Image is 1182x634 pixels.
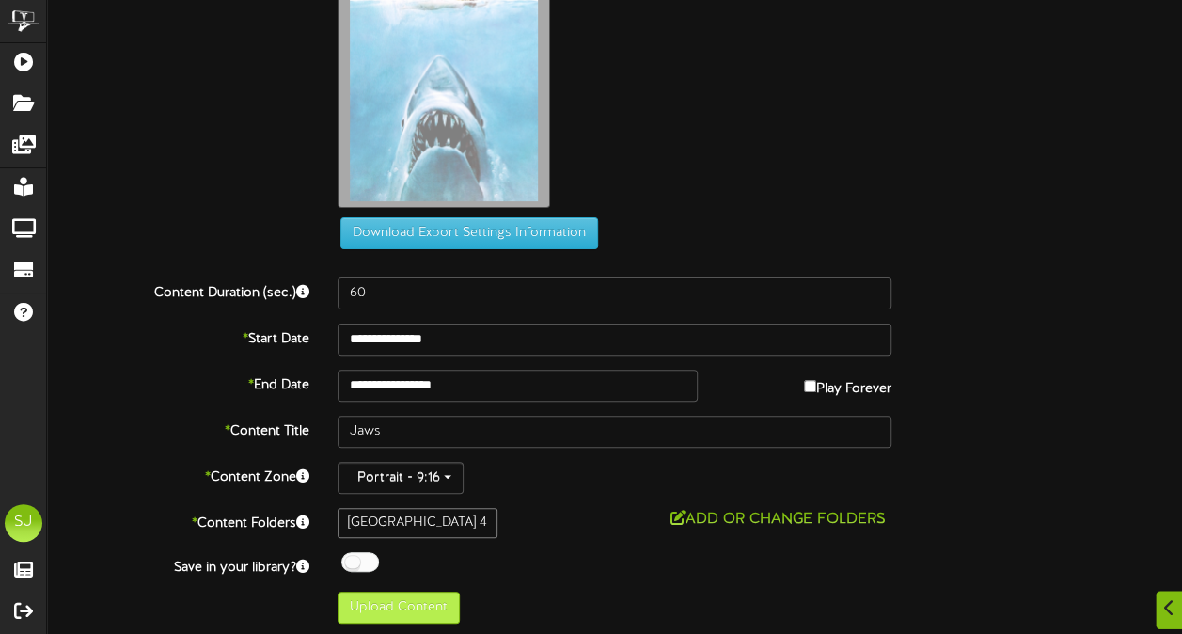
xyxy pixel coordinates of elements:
label: Start Date [33,324,323,349]
button: Portrait - 9:16 [338,462,464,494]
label: End Date [33,370,323,395]
label: Content Zone [33,462,323,487]
label: Save in your library? [33,552,323,578]
button: Upload Content [338,592,460,624]
input: Play Forever [804,380,816,392]
div: SJ [5,504,42,542]
label: Content Folders [33,508,323,533]
input: Title of this Content [338,416,891,448]
button: Download Export Settings Information [340,217,598,249]
div: [GEOGRAPHIC_DATA] 4 [338,508,497,538]
label: Content Duration (sec.) [33,277,323,303]
label: Content Title [33,416,323,441]
a: Download Export Settings Information [331,226,598,240]
button: Add or Change Folders [665,508,891,531]
label: Play Forever [804,370,891,399]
